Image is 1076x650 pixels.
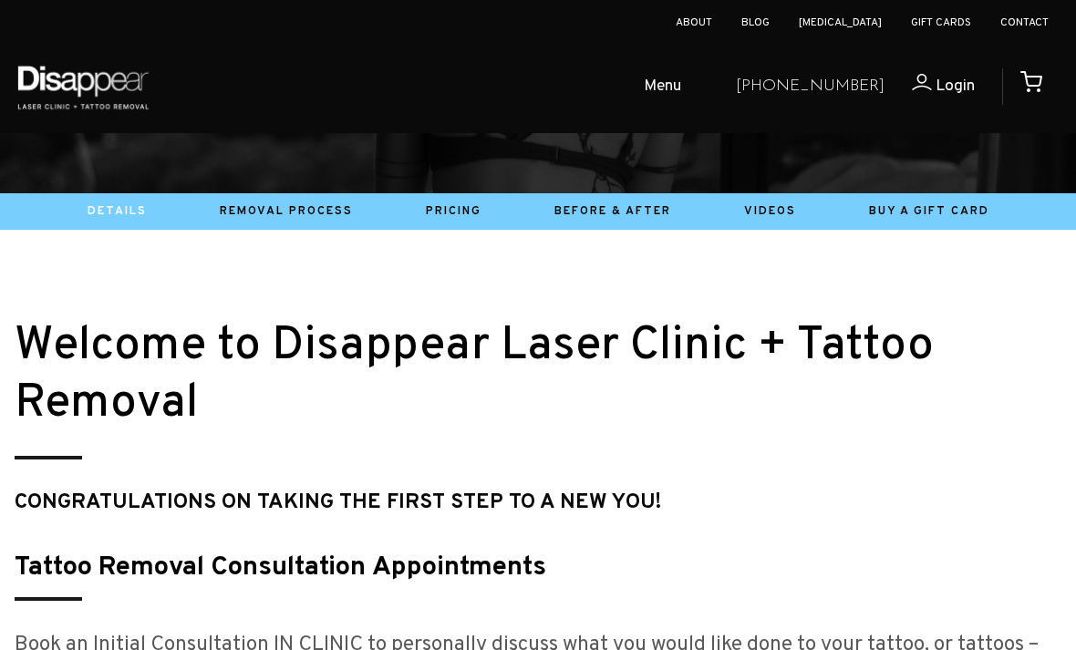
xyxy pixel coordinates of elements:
span: Menu [644,74,681,100]
a: Login [885,74,975,100]
strong: CONGRATULATIONS ON TAKING THE FIRST STEP TO A NEW YOU! [15,490,662,516]
strong: Tattoo Removal Consultation Appointments [15,551,546,584]
a: Removal Process [220,204,353,219]
a: Gift Cards [911,15,971,30]
ul: Open Mobile Menu [166,58,721,117]
a: [MEDICAL_DATA] [799,15,882,30]
a: About [676,15,712,30]
a: Buy A Gift Card [869,204,989,219]
span: Login [936,76,975,97]
a: Details [88,204,147,219]
a: Contact [1000,15,1049,30]
a: Blog [741,15,770,30]
img: Disappear - Laser Clinic and Tattoo Removal Services in Sydney, Australia [14,55,152,119]
a: Pricing [426,204,481,219]
a: [PHONE_NUMBER] [736,74,885,100]
small: Welcome to Disappear Laser Clinic + Tattoo Removal [15,317,934,433]
a: Menu [580,58,721,117]
a: Before & After [554,204,671,219]
a: Videos [744,204,796,219]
